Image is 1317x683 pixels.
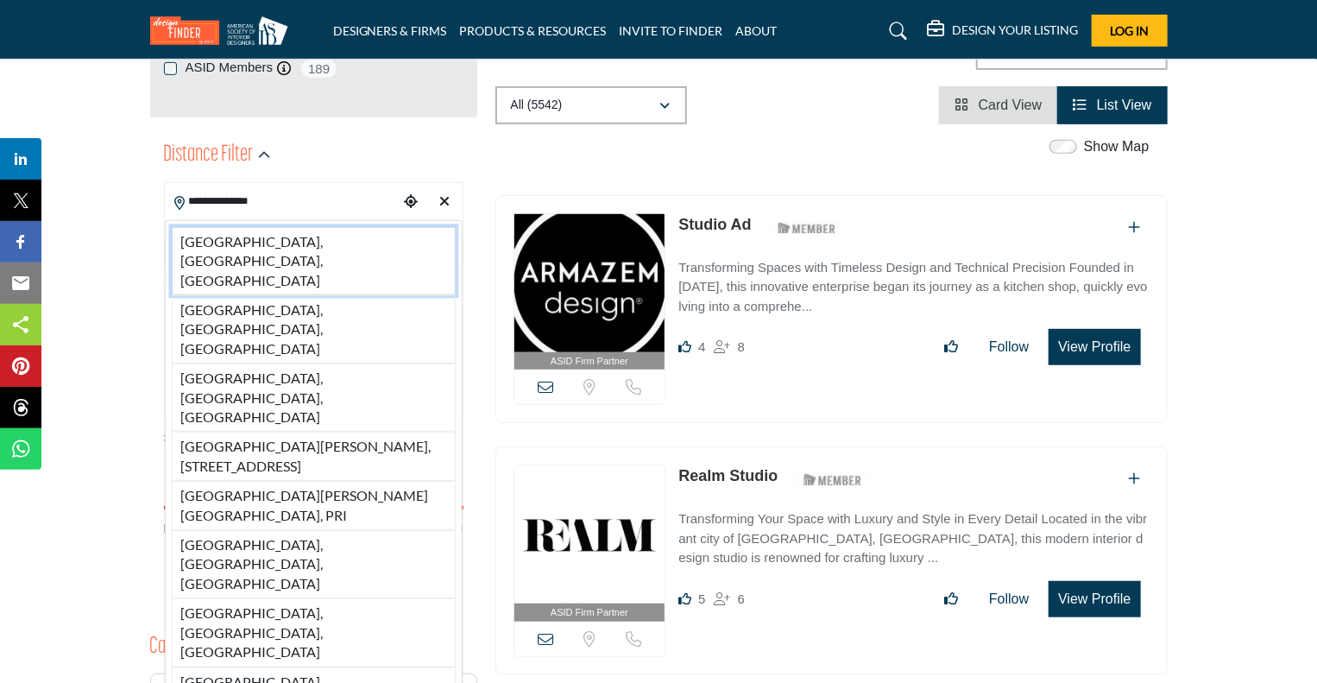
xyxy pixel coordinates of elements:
[165,185,398,218] input: Search Location
[150,16,297,45] img: Site Logo
[794,469,872,490] img: ASID Members Badge Icon
[172,481,456,530] li: [GEOGRAPHIC_DATA][PERSON_NAME][GEOGRAPHIC_DATA], PRI
[738,591,745,606] span: 6
[172,295,456,364] li: [GEOGRAPHIC_DATA], [GEOGRAPHIC_DATA], [GEOGRAPHIC_DATA]
[172,364,456,432] li: [GEOGRAPHIC_DATA], [GEOGRAPHIC_DATA], [GEOGRAPHIC_DATA]
[678,465,778,488] p: Realm Studio
[164,62,177,75] input: Selected ASID Members checkbox
[1073,98,1151,112] a: View List
[164,140,254,171] h2: Distance Filter
[678,213,751,237] p: Studio Ad
[939,86,1057,124] li: Card View
[768,218,846,239] img: ASID Members Badge Icon
[432,184,458,221] div: Clear search location
[678,467,778,484] a: Realm Studio
[933,582,969,617] button: Like listing
[1097,98,1152,112] span: List View
[978,582,1040,617] button: Follow
[933,330,969,364] button: Like listing
[514,214,665,370] a: ASID Firm Partner
[1049,329,1140,365] button: View Profile
[678,499,1149,568] a: Transforming Your Space with Luxury and Style in Every Detail Located in the vibrant city of [GEO...
[953,22,1079,38] h5: DESIGN YOUR LISTING
[150,632,218,663] h2: Categories
[678,248,1149,317] a: Transforming Spaces with Timeless Design and Technical Precision Founded in [DATE], this innovati...
[164,429,463,447] div: Search within:
[698,591,705,606] span: 5
[978,330,1040,364] button: Follow
[678,216,751,233] a: Studio Ad
[738,339,745,354] span: 8
[460,23,607,38] a: PRODUCTS & RESOURCES
[1129,220,1141,235] a: Add To List
[715,589,745,610] div: Followers
[398,184,424,221] div: Choose your current location
[678,258,1149,317] p: Transforming Spaces with Timeless Design and Technical Precision Founded in [DATE], this innovati...
[736,23,778,38] a: ABOUT
[164,520,184,538] span: N/A
[1110,23,1149,38] span: Log In
[1129,471,1141,486] a: Add To List
[511,97,563,114] p: All (5542)
[551,354,628,369] span: ASID Firm Partner
[678,340,691,353] i: Likes
[1092,15,1168,47] button: Log In
[172,530,456,598] li: [GEOGRAPHIC_DATA], [GEOGRAPHIC_DATA], [GEOGRAPHIC_DATA]
[186,58,274,78] label: ASID Members
[715,337,745,357] div: Followers
[495,86,687,124] button: All (5542)
[172,598,456,667] li: [GEOGRAPHIC_DATA], [GEOGRAPHIC_DATA], [GEOGRAPHIC_DATA]
[514,214,665,352] img: Studio Ad
[955,98,1042,112] a: View Card
[514,465,665,604] img: Realm Studio
[172,227,456,295] li: [GEOGRAPHIC_DATA], [GEOGRAPHIC_DATA], [GEOGRAPHIC_DATA]
[1049,581,1140,617] button: View Profile
[928,21,1079,41] div: DESIGN YOUR LISTING
[698,339,705,354] span: 4
[678,592,691,605] i: Likes
[979,98,1043,112] span: Card View
[1084,136,1150,157] label: Show Map
[620,23,723,38] a: INVITE TO FINDER
[514,465,665,622] a: ASID Firm Partner
[873,17,918,45] a: Search
[678,509,1149,568] p: Transforming Your Space with Luxury and Style in Every Detail Located in the vibrant city of [GEO...
[299,58,338,79] span: 189
[333,23,447,38] a: DESIGNERS & FIRMS
[1057,86,1167,124] li: List View
[164,563,463,580] a: Collapse ▲
[172,432,456,481] li: [GEOGRAPHIC_DATA][PERSON_NAME], [STREET_ADDRESS]
[551,605,628,620] span: ASID Firm Partner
